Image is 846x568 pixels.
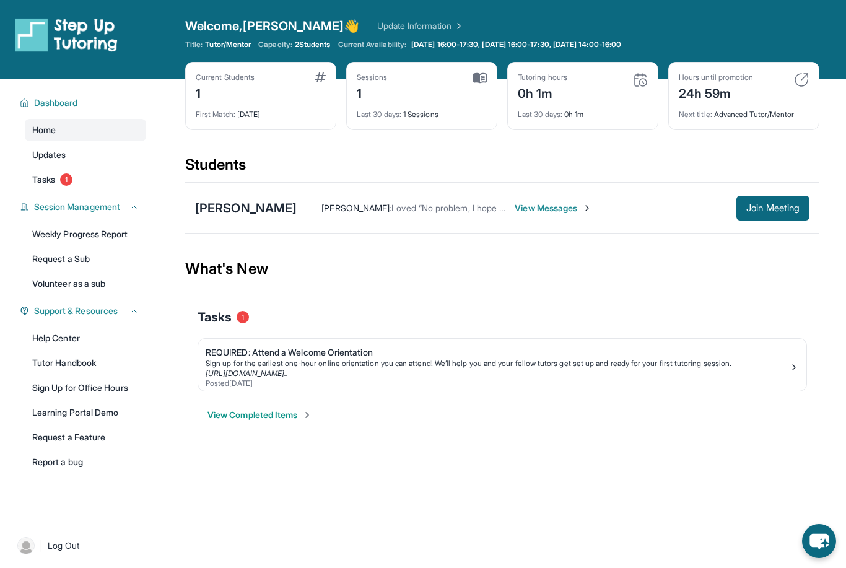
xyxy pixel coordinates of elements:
span: First Match : [196,110,235,119]
span: Tutor/Mentor [205,40,251,50]
a: |Log Out [12,532,146,559]
a: Updates [25,144,146,166]
span: 1 [60,173,72,186]
a: Learning Portal Demo [25,401,146,424]
img: Chevron Right [451,20,464,32]
span: Title: [185,40,203,50]
span: Welcome, [PERSON_NAME] 👋 [185,17,360,35]
a: [DATE] 16:00-17:30, [DATE] 16:00-17:30, [DATE] 14:00-16:00 [409,40,624,50]
div: Sign up for the earliest one-hour online orientation you can attend! We’ll help you and your fell... [206,359,789,369]
a: [URL][DOMAIN_NAME].. [206,369,288,378]
div: 0h 1m [518,82,567,102]
div: Sessions [357,72,388,82]
a: Tasks1 [25,168,146,191]
span: [PERSON_NAME] : [321,203,391,213]
div: Advanced Tutor/Mentor [679,102,809,120]
div: 1 [357,82,388,102]
span: [DATE] 16:00-17:30, [DATE] 16:00-17:30, [DATE] 14:00-16:00 [411,40,621,50]
button: Dashboard [29,97,139,109]
button: Session Management [29,201,139,213]
span: Tasks [198,308,232,326]
a: Request a Sub [25,248,146,270]
span: Next title : [679,110,712,119]
div: REQUIRED: Attend a Welcome Orientation [206,346,789,359]
a: Home [25,119,146,141]
span: 2 Students [295,40,331,50]
a: Tutor Handbook [25,352,146,374]
span: Join Meeting [746,204,800,212]
img: card [633,72,648,87]
span: Capacity: [258,40,292,50]
div: Hours until promotion [679,72,753,82]
div: Current Students [196,72,255,82]
div: What's New [185,242,819,296]
span: Current Availability: [338,40,406,50]
span: Tasks [32,173,55,186]
span: 1 [237,311,249,323]
div: 0h 1m [518,102,648,120]
img: user-img [17,537,35,554]
img: card [794,72,809,87]
a: Volunteer as a sub [25,273,146,295]
div: [PERSON_NAME] [195,199,297,217]
div: Students [185,155,819,182]
span: Dashboard [34,97,78,109]
span: | [40,538,43,553]
img: Chevron-Right [582,203,592,213]
button: chat-button [802,524,836,558]
a: Request a Feature [25,426,146,448]
span: Last 30 days : [518,110,562,119]
a: Sign Up for Office Hours [25,377,146,399]
span: Last 30 days : [357,110,401,119]
div: 1 [196,82,255,102]
a: REQUIRED: Attend a Welcome OrientationSign up for the earliest one-hour online orientation you ca... [198,339,806,391]
span: Log Out [48,540,80,552]
span: Support & Resources [34,305,118,317]
span: View Messages [515,202,592,214]
a: Weekly Progress Report [25,223,146,245]
img: logo [15,17,118,52]
img: card [315,72,326,82]
button: View Completed Items [207,409,312,421]
div: Tutoring hours [518,72,567,82]
a: Help Center [25,327,146,349]
a: Report a bug [25,451,146,473]
span: Session Management [34,201,120,213]
img: card [473,72,487,84]
div: Posted [DATE] [206,378,789,388]
span: Updates [32,149,66,161]
div: 1 Sessions [357,102,487,120]
div: 24h 59m [679,82,753,102]
span: Home [32,124,56,136]
button: Support & Resources [29,305,139,317]
a: Update Information [377,20,464,32]
div: [DATE] [196,102,326,120]
button: Join Meeting [736,196,809,221]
